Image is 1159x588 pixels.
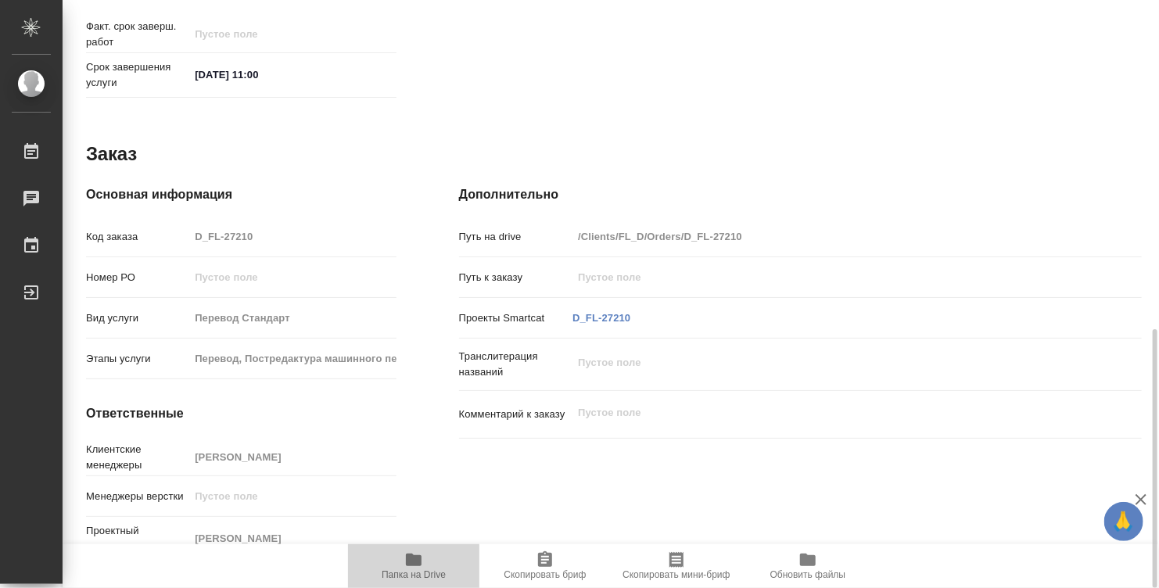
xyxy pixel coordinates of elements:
[459,349,573,380] p: Транслитерация названий
[479,544,611,588] button: Скопировать бриф
[459,310,573,326] p: Проекты Smartcat
[459,229,573,245] p: Путь на drive
[86,404,396,423] h4: Ответственные
[189,307,396,329] input: Пустое поле
[86,185,396,204] h4: Основная информация
[189,266,396,289] input: Пустое поле
[86,59,189,91] p: Срок завершения услуги
[189,347,396,370] input: Пустое поле
[189,446,396,468] input: Пустое поле
[189,527,396,550] input: Пустое поле
[86,310,189,326] p: Вид услуги
[189,63,326,86] input: ✎ Введи что-нибудь
[572,266,1085,289] input: Пустое поле
[742,544,874,588] button: Обновить файлы
[770,569,846,580] span: Обновить файлы
[459,185,1142,204] h4: Дополнительно
[189,23,326,45] input: Пустое поле
[459,407,573,422] p: Комментарий к заказу
[86,442,189,473] p: Клиентские менеджеры
[1111,505,1137,538] span: 🙏
[572,225,1085,248] input: Пустое поле
[86,19,189,50] p: Факт. срок заверш. работ
[86,229,189,245] p: Код заказа
[382,569,446,580] span: Папка на Drive
[86,142,137,167] h2: Заказ
[348,544,479,588] button: Папка на Drive
[572,312,630,324] a: D_FL-27210
[86,270,189,285] p: Номер РО
[504,569,586,580] span: Скопировать бриф
[86,351,189,367] p: Этапы услуги
[189,225,396,248] input: Пустое поле
[459,270,573,285] p: Путь к заказу
[611,544,742,588] button: Скопировать мини-бриф
[86,489,189,504] p: Менеджеры верстки
[86,523,189,554] p: Проектный менеджер
[1104,502,1143,541] button: 🙏
[189,485,396,507] input: Пустое поле
[623,569,730,580] span: Скопировать мини-бриф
